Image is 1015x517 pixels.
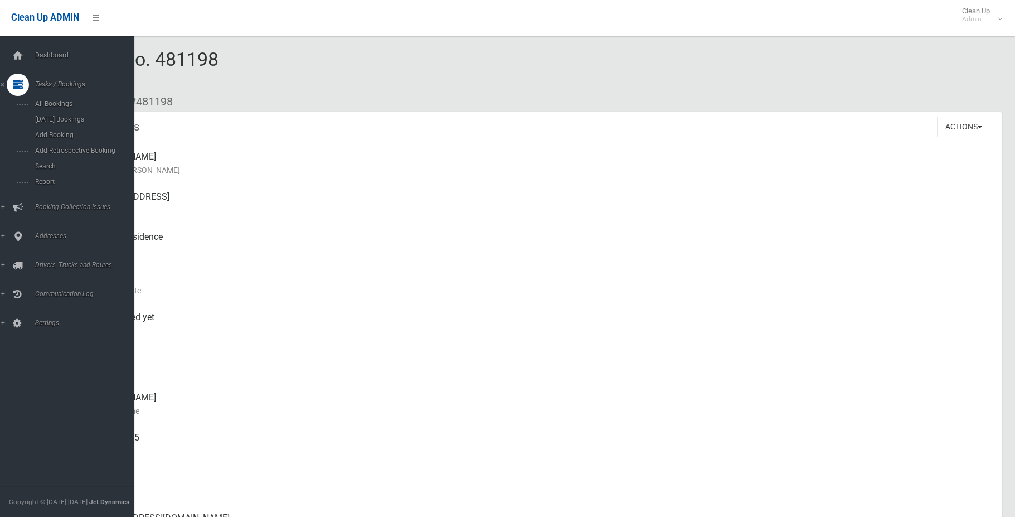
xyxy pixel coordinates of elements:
[956,7,1001,23] span: Clean Up
[89,404,993,418] small: Contact Name
[9,498,88,506] span: Copyright © [DATE]-[DATE]
[32,80,142,88] span: Tasks / Bookings
[32,100,133,108] span: All Bookings
[89,344,993,384] div: [DATE]
[89,324,993,337] small: Collected At
[89,384,993,424] div: [PERSON_NAME]
[32,319,142,327] span: Settings
[32,290,142,298] span: Communication Log
[32,51,142,59] span: Dashboard
[89,244,993,257] small: Pickup Point
[89,163,993,177] small: Name of [PERSON_NAME]
[122,91,173,112] li: #481198
[11,12,79,23] span: Clean Up ADMIN
[32,162,133,170] span: Search
[32,232,142,240] span: Addresses
[32,261,142,269] span: Drivers, Trucks and Routes
[89,444,993,458] small: Mobile
[32,147,133,154] span: Add Retrospective Booking
[89,224,993,264] div: Front of Residence
[32,131,133,139] span: Add Booking
[89,183,993,224] div: [STREET_ADDRESS]
[89,498,129,506] strong: Jet Dynamics
[89,204,993,217] small: Address
[49,48,218,91] span: Booking No. 481198
[89,143,993,183] div: [PERSON_NAME]
[89,264,993,304] div: [DATE]
[89,485,993,498] small: Landline
[89,465,993,505] div: None given
[89,304,993,344] div: Not collected yet
[937,117,990,137] button: Actions
[89,364,993,378] small: Zone
[89,284,993,297] small: Collection Date
[89,424,993,465] div: 0422932905
[32,178,133,186] span: Report
[962,15,990,23] small: Admin
[32,203,142,211] span: Booking Collection Issues
[32,115,133,123] span: [DATE] Bookings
